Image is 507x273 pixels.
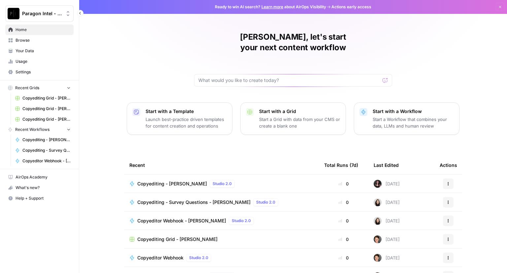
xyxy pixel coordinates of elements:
button: Recent Grids [5,83,74,93]
span: Recent Workflows [15,127,50,133]
span: Actions early access [331,4,371,10]
span: Copyediting - Survey Questions - [PERSON_NAME] [137,199,251,206]
a: AirOps Academy [5,172,74,182]
a: Copyeditor Webhook - [PERSON_NAME]Studio 2.0 [129,217,314,225]
a: Usage [5,56,74,67]
div: 0 [324,217,363,224]
span: Browse [16,37,71,43]
a: Copyeditor WebhookStudio 2.0 [129,254,314,262]
p: Start a Grid with data from your CMS or create a blank one [259,116,340,129]
span: Copyediting - [PERSON_NAME] [22,137,71,143]
div: What's new? [6,183,73,193]
button: Help + Support [5,193,74,204]
span: Paragon Intel - Copyediting [22,10,62,17]
button: What's new? [5,182,74,193]
span: Copyeditor Webhook [137,254,184,261]
span: AirOps Academy [16,174,71,180]
span: Studio 2.0 [189,255,208,261]
a: Copyediting Grid - [PERSON_NAME] [12,93,74,103]
div: Last Edited [374,156,399,174]
span: Copyediting Grid - [PERSON_NAME] [22,116,71,122]
span: Studio 2.0 [256,199,275,205]
p: Start with a Grid [259,108,340,115]
a: Settings [5,67,74,77]
span: Help + Support [16,195,71,201]
a: Copyediting Grid - [PERSON_NAME] [12,103,74,114]
div: 0 [324,254,363,261]
button: Start with a GridStart a Grid with data from your CMS or create a blank one [240,102,346,135]
div: [DATE] [374,198,400,206]
div: [DATE] [374,254,400,262]
a: Copyediting - Survey Questions - [PERSON_NAME]Studio 2.0 [129,198,314,206]
span: Settings [16,69,71,75]
span: Copyediting - Survey Questions - [PERSON_NAME] [22,147,71,153]
span: Recent Grids [15,85,39,91]
div: 0 [324,236,363,243]
div: [DATE] [374,180,400,188]
a: Copyediting Grid - [PERSON_NAME] [12,114,74,125]
button: Start with a WorkflowStart a Workflow that combines your data, LLMs and human review [354,102,459,135]
span: Ready to win AI search? about AirOps Visibility [215,4,326,10]
span: Copyeditor Webhook - [PERSON_NAME] [137,217,226,224]
div: Recent [129,156,314,174]
p: Start with a Workflow [373,108,454,115]
a: Learn more [261,4,283,9]
input: What would you like to create today? [198,77,380,84]
span: Copyediting - [PERSON_NAME] [137,180,207,187]
a: Home [5,24,74,35]
img: t5ef5oef8zpw1w4g2xghobes91mw [374,217,382,225]
span: Copyediting Grid - [PERSON_NAME] [137,236,218,243]
img: qw00ik6ez51o8uf7vgx83yxyzow9 [374,254,382,262]
img: 5nlru5lqams5xbrbfyykk2kep4hl [374,180,382,188]
div: [DATE] [374,217,400,225]
img: qw00ik6ez51o8uf7vgx83yxyzow9 [374,235,382,243]
button: Start with a TemplateLaunch best-practice driven templates for content creation and operations [127,102,232,135]
span: Copyediting Grid - [PERSON_NAME] [22,95,71,101]
a: Your Data [5,46,74,56]
a: Copyediting - [PERSON_NAME]Studio 2.0 [129,180,314,188]
span: Studio 2.0 [213,181,232,187]
p: Launch best-practice driven templates for content creation and operations [146,116,227,129]
span: Copyediting Grid - [PERSON_NAME] [22,106,71,112]
p: Start with a Template [146,108,227,115]
button: Workspace: Paragon Intel - Copyediting [5,5,74,22]
img: Paragon Intel - Copyediting Logo [8,8,19,19]
img: t5ef5oef8zpw1w4g2xghobes91mw [374,198,382,206]
span: Home [16,27,71,33]
a: Browse [5,35,74,46]
span: Studio 2.0 [232,218,251,224]
span: Your Data [16,48,71,54]
p: Start a Workflow that combines your data, LLMs and human review [373,116,454,129]
div: 0 [324,180,363,187]
a: Copyediting - [PERSON_NAME] [12,135,74,145]
a: Copyeditor Webhook - [PERSON_NAME] [12,156,74,166]
button: Recent Workflows [5,125,74,135]
a: Copyediting Grid - [PERSON_NAME] [129,236,314,243]
div: [DATE] [374,235,400,243]
div: Actions [440,156,457,174]
span: Usage [16,58,71,64]
a: Copyediting - Survey Questions - [PERSON_NAME] [12,145,74,156]
h1: [PERSON_NAME], let's start your next content workflow [194,32,392,53]
div: 0 [324,199,363,206]
div: Total Runs (7d) [324,156,358,174]
span: Copyeditor Webhook - [PERSON_NAME] [22,158,71,164]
